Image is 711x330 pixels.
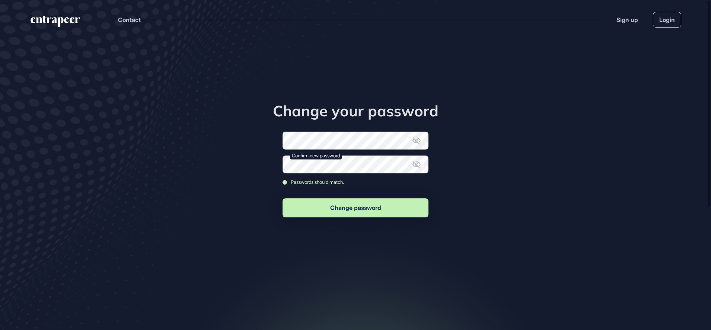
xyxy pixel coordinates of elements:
button: Change password [283,198,428,217]
h1: Change your password [242,102,469,120]
div: Passwords should match. [283,179,355,185]
button: Contact [118,15,141,25]
label: Confirm new password [290,152,342,160]
a: Login [653,12,681,28]
a: Sign up [616,15,638,24]
a: entrapeer-logo [30,16,81,30]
